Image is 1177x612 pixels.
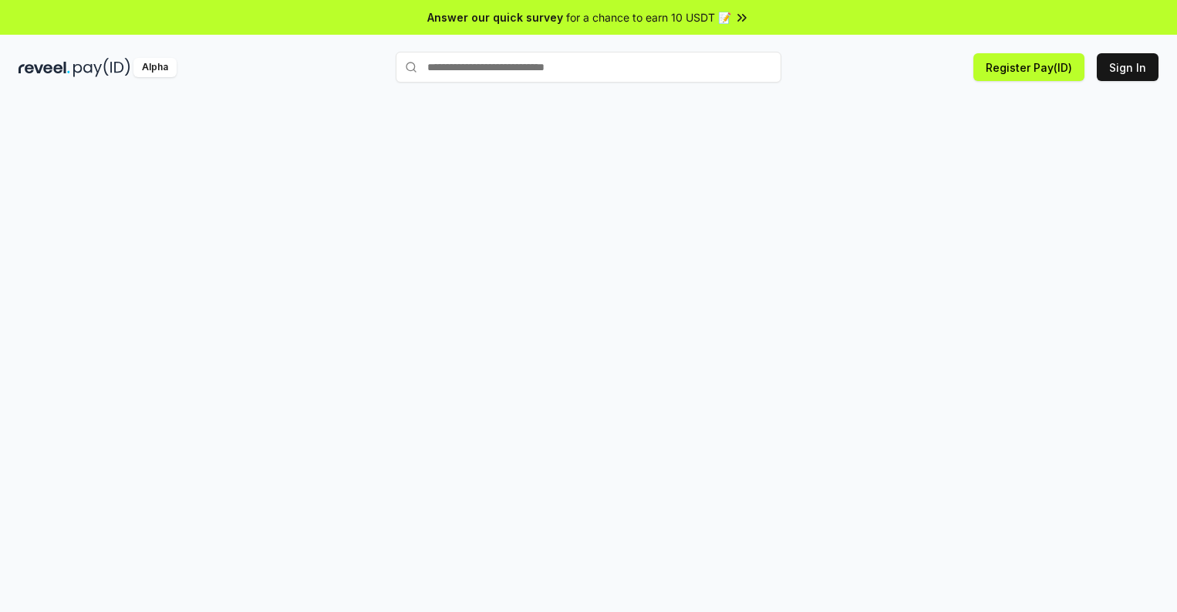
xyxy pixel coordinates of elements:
[427,9,563,25] span: Answer our quick survey
[133,58,177,77] div: Alpha
[973,53,1084,81] button: Register Pay(ID)
[73,58,130,77] img: pay_id
[566,9,731,25] span: for a chance to earn 10 USDT 📝
[1097,53,1158,81] button: Sign In
[19,58,70,77] img: reveel_dark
